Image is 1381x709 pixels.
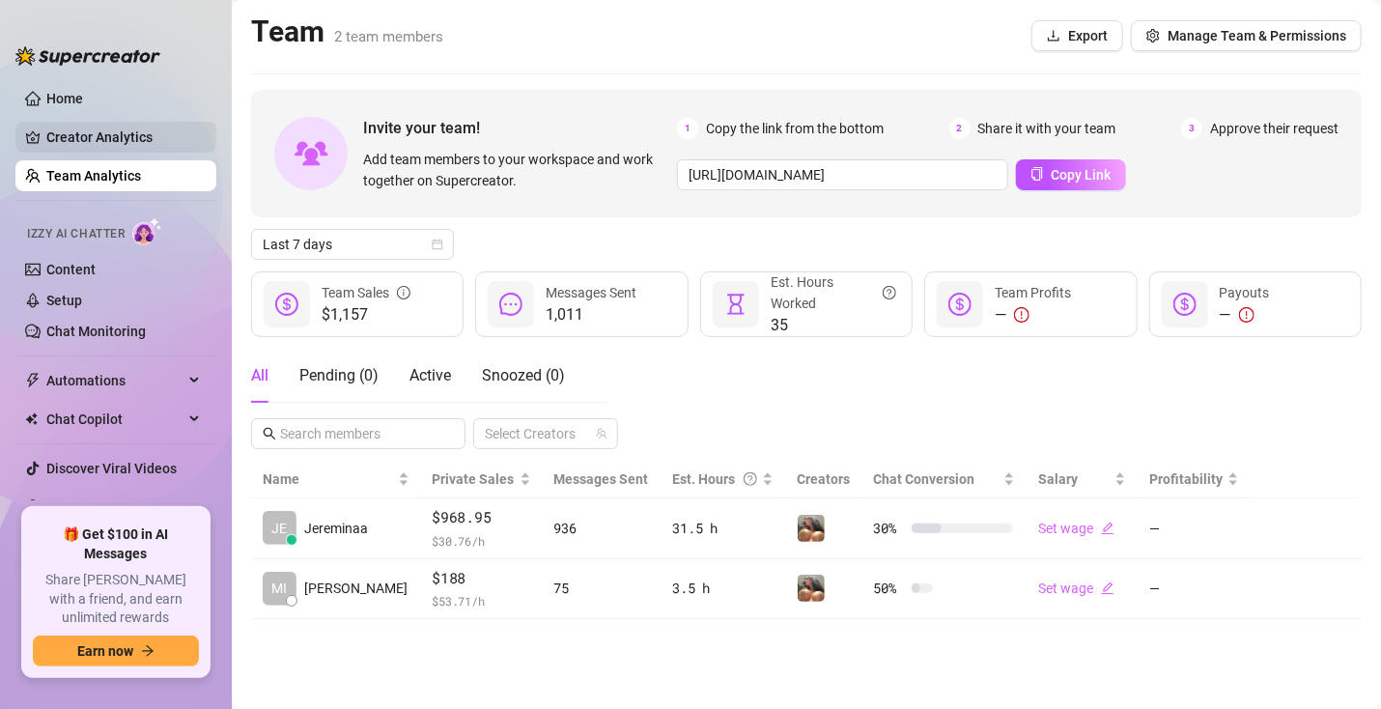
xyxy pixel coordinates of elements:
[433,567,531,590] span: $188
[263,427,276,440] span: search
[1181,118,1202,139] span: 3
[363,149,669,191] span: Add team members to your workspace and work together on Supercreator.
[334,28,443,45] span: 2 team members
[1052,167,1112,183] span: Copy Link
[46,461,177,476] a: Discover Viral Videos
[949,118,971,139] span: 2
[1149,471,1223,487] span: Profitability
[33,571,199,628] span: Share [PERSON_NAME] with a friend, and earn unlimited rewards
[873,518,904,539] span: 30 %
[873,471,974,487] span: Chat Conversion
[25,412,38,426] img: Chat Copilot
[1031,20,1123,51] button: Export
[251,364,268,387] div: All
[46,122,201,153] a: Creator Analytics
[1101,522,1114,535] span: edit
[546,285,636,300] span: Messages Sent
[322,282,410,303] div: Team Sales
[46,499,98,515] a: Settings
[771,314,896,337] span: 35
[433,506,531,529] span: $968.95
[1038,581,1114,596] a: Set wageedit
[1038,521,1114,536] a: Set wageedit
[409,366,451,384] span: Active
[272,518,288,539] span: JE
[322,303,410,326] span: $1,157
[299,364,379,387] div: Pending ( 0 )
[25,373,41,388] span: thunderbolt
[1173,293,1197,316] span: dollar-circle
[673,518,774,539] div: 31.5 h
[995,285,1071,300] span: Team Profits
[433,591,531,610] span: $ 53.71 /h
[1038,471,1078,487] span: Salary
[1168,28,1346,43] span: Manage Team & Permissions
[673,578,774,599] div: 3.5 h
[251,461,421,498] th: Name
[724,293,747,316] span: hourglass
[432,239,443,250] span: calendar
[1101,581,1114,595] span: edit
[995,303,1071,326] div: —
[1030,167,1044,181] span: copy
[1131,20,1362,51] button: Manage Team & Permissions
[798,575,825,602] img: Mina
[46,168,141,184] a: Team Analytics
[280,423,438,444] input: Search members
[46,262,96,277] a: Content
[673,468,758,490] div: Est. Hours
[1220,303,1270,326] div: —
[27,225,125,243] span: Izzy AI Chatter
[677,118,698,139] span: 1
[554,471,649,487] span: Messages Sent
[744,468,757,490] span: question-circle
[33,525,199,563] span: 🎁 Get $100 in AI Messages
[706,118,884,139] span: Copy the link from the bottom
[1138,559,1251,620] td: —
[46,91,83,106] a: Home
[363,116,677,140] span: Invite your team!
[33,636,199,666] button: Earn nowarrow-right
[785,461,862,498] th: Creators
[46,293,82,308] a: Setup
[596,428,607,440] span: team
[1138,498,1251,559] td: —
[275,293,298,316] span: dollar-circle
[482,366,565,384] span: Snoozed ( 0 )
[948,293,972,316] span: dollar-circle
[263,468,394,490] span: Name
[1220,285,1270,300] span: Payouts
[141,644,155,658] span: arrow-right
[883,271,896,314] span: question-circle
[1014,307,1029,323] span: exclamation-circle
[46,404,183,435] span: Chat Copilot
[15,46,160,66] img: logo-BBDzfeDw.svg
[554,578,650,599] div: 75
[1146,29,1160,43] span: setting
[1068,28,1108,43] span: Export
[304,578,408,599] span: [PERSON_NAME]
[1210,118,1339,139] span: Approve their request
[46,365,183,396] span: Automations
[499,293,522,316] span: message
[77,643,133,659] span: Earn now
[554,518,650,539] div: 936
[132,217,162,245] img: AI Chatter
[272,578,288,599] span: MI
[263,230,442,259] span: Last 7 days
[1016,159,1126,190] button: Copy Link
[46,324,146,339] a: Chat Monitoring
[1047,29,1060,43] span: download
[1239,307,1254,323] span: exclamation-circle
[433,471,515,487] span: Private Sales
[771,271,896,314] div: Est. Hours Worked
[397,282,410,303] span: info-circle
[873,578,904,599] span: 50 %
[978,118,1116,139] span: Share it with your team
[546,303,636,326] span: 1,011
[798,515,825,542] img: Mina
[251,14,443,50] h2: Team
[433,531,531,551] span: $ 30.76 /h
[304,518,368,539] span: Jereminaa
